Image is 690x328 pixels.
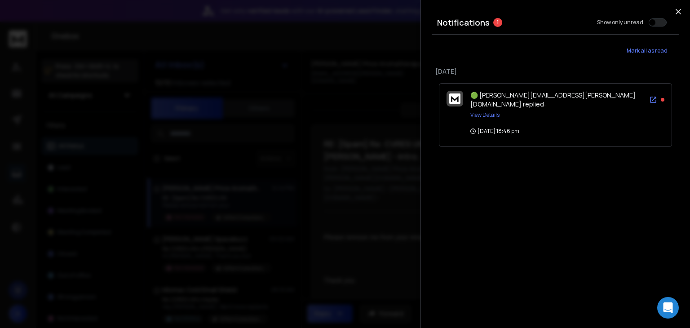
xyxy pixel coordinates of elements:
h3: Notifications [437,16,490,29]
span: 🟢 [PERSON_NAME][EMAIL_ADDRESS][PERSON_NAME][DOMAIN_NAME] replied: [470,91,636,108]
p: [DATE] 18:46 pm [470,128,519,135]
button: Mark all as read [615,42,679,60]
p: [DATE] [435,67,676,76]
span: Mark all as read [627,47,668,54]
div: Open Intercom Messenger [657,297,679,319]
span: 1 [493,18,502,27]
button: View Details [470,111,500,119]
label: Show only unread [597,19,643,26]
img: logo [449,93,460,104]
